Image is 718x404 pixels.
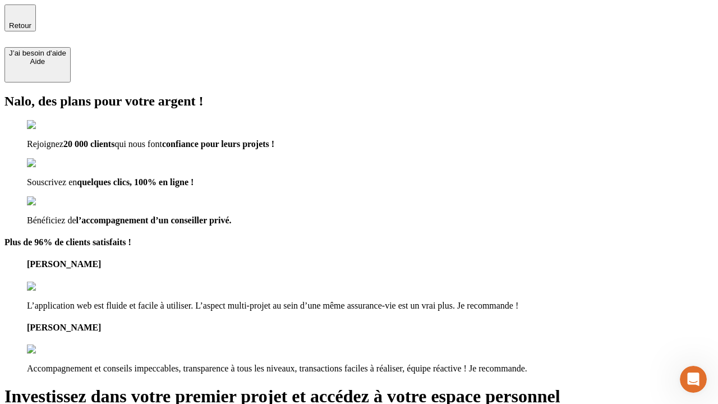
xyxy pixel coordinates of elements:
div: J’ai besoin d'aide [9,49,66,57]
span: confiance pour leurs projets ! [162,139,274,149]
span: quelques clics, 100% en ligne ! [77,177,194,187]
span: Souscrivez en [27,177,77,187]
h4: [PERSON_NAME] [27,323,714,333]
iframe: Intercom live chat [680,366,707,393]
span: l’accompagnement d’un conseiller privé. [76,215,232,225]
img: checkmark [27,120,75,130]
span: Rejoignez [27,139,63,149]
img: checkmark [27,158,75,168]
h4: [PERSON_NAME] [27,259,714,269]
span: 20 000 clients [63,139,115,149]
img: checkmark [27,196,75,206]
span: Retour [9,21,31,30]
img: reviews stars [27,282,82,292]
h4: Plus de 96% de clients satisfaits ! [4,237,714,247]
p: Accompagnement et conseils impeccables, transparence à tous les niveaux, transactions faciles à r... [27,364,714,374]
div: Aide [9,57,66,66]
p: L’application web est fluide et facile à utiliser. L’aspect multi-projet au sein d’une même assur... [27,301,714,311]
span: Bénéficiez de [27,215,76,225]
h2: Nalo, des plans pour votre argent ! [4,94,714,109]
img: reviews stars [27,345,82,355]
span: qui nous font [114,139,162,149]
button: Retour [4,4,36,31]
button: J’ai besoin d'aideAide [4,47,71,82]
